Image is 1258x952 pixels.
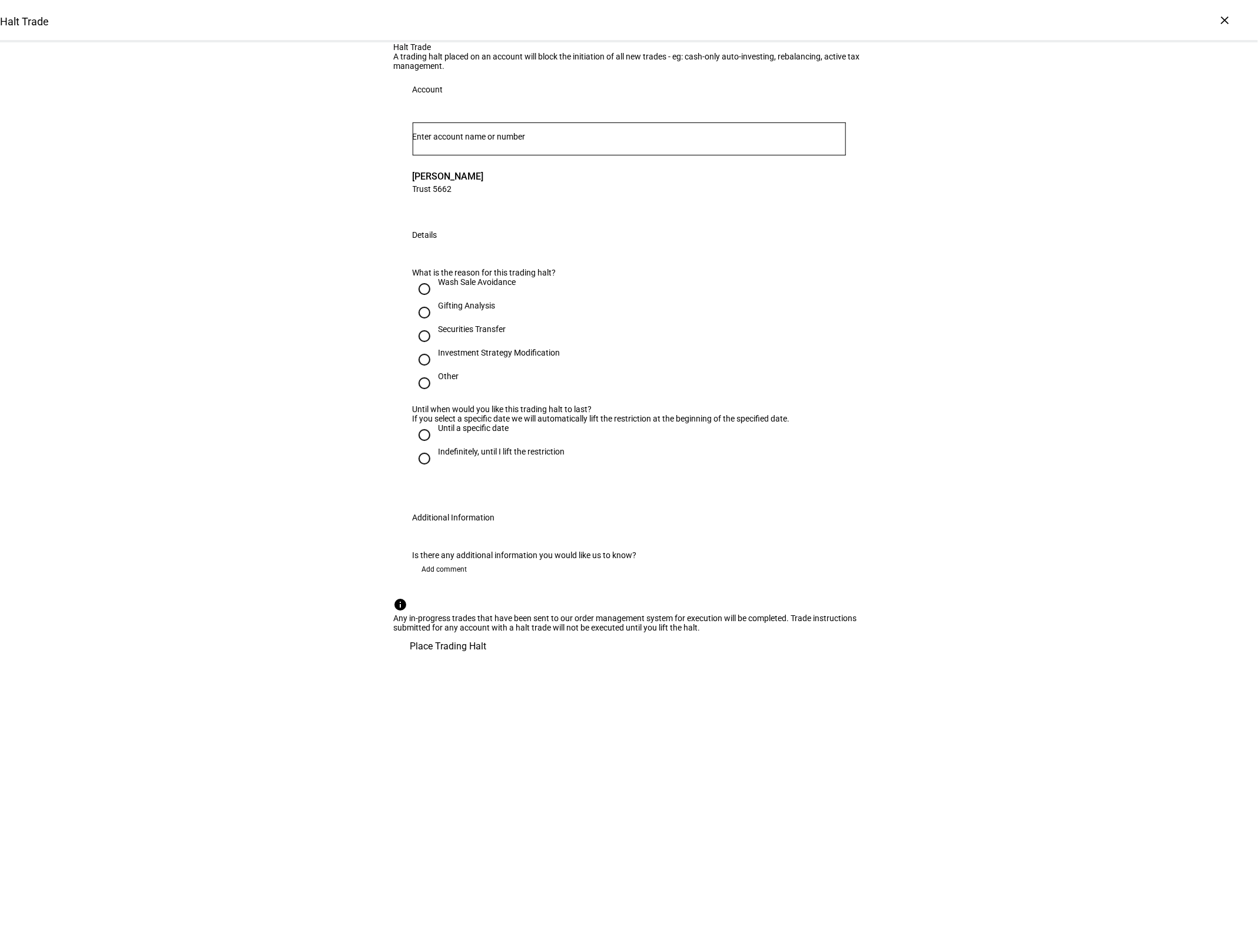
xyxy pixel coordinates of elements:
div: Any in-progress trades that have been sent to our order management system for execution will be c... [394,613,865,632]
div: Additional Information [413,513,495,522]
div: If you select a specific date we will automatically lift the restriction at the beginning of the ... [413,414,846,423]
div: What is the reason for this trading halt? [413,268,846,277]
div: Account [413,85,443,94]
div: Other [439,371,459,381]
div: × [1216,11,1234,29]
div: Securities Transfer [439,324,506,334]
button: Add comment [413,560,477,579]
span: [PERSON_NAME] [413,170,484,183]
div: Until when would you like this trading halt to last? [413,404,846,414]
div: Investment Strategy Modification [439,348,560,357]
div: Until a specific date [439,423,509,433]
span: Add comment [422,560,467,579]
mat-icon: info [394,598,417,612]
span: Place Trading Halt [410,632,487,661]
div: Gifting Analysis [439,301,496,310]
div: Halt Trade [394,42,865,52]
button: Place Trading Halt [394,632,503,661]
div: Wash Sale Avoidance [439,277,516,287]
div: A trading halt placed on an account will block the initiation of all new trades - eg: cash-only a... [394,52,865,71]
input: Number [413,132,846,141]
div: Is there any additional information you would like us to know? [413,550,846,560]
div: Indefinitely, until I lift the restriction [439,447,565,456]
div: Details [413,230,437,240]
span: Trust 5662 [413,183,484,194]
